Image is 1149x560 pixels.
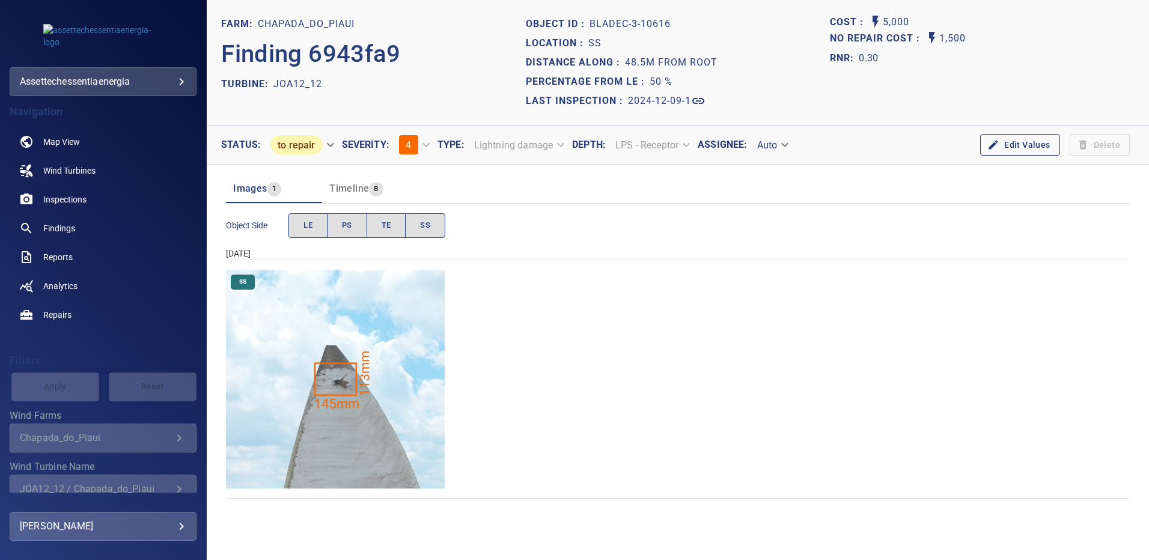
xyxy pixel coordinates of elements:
p: Location : [526,36,588,50]
label: Assignee : [698,140,747,150]
div: 4 [389,130,437,159]
span: Object Side [226,219,288,231]
p: JOA12_12 [273,77,322,91]
h4: Filters [10,355,197,367]
svg: Auto Cost [868,14,883,29]
a: map noActive [10,127,197,156]
p: Finding 6943fa9 [221,36,401,72]
span: Images [233,183,267,194]
div: [PERSON_NAME] [20,517,186,536]
span: Timeline [329,183,369,194]
label: Wind Farms [10,411,197,421]
div: Lightning damage [465,135,572,156]
img: Chapada_do_Piaui/JOA12_12/2024-12-09-1/2024-12-09-3/image206wp206.jpg [226,270,445,488]
p: 1,500 [939,31,966,47]
p: 5,000 [883,14,909,31]
span: PS [342,219,352,233]
span: Projected additional costs incurred by waiting 1 year to repair. This is a function of possible i... [830,31,925,47]
a: repairs noActive [10,300,197,329]
p: SS [588,36,602,50]
span: Inspections [43,193,87,205]
div: Wind Turbine Name [10,475,197,504]
span: TE [382,219,391,233]
p: Object ID : [526,17,590,31]
h4: Navigation [10,106,197,118]
div: assettechessentiaenergia [10,67,197,96]
button: LE [288,213,328,238]
a: windturbines noActive [10,156,197,185]
label: Depth : [572,140,606,150]
div: Chapada_do_Piaui [20,432,172,443]
span: Repairs [43,309,72,321]
span: Wind Turbines [43,165,96,177]
div: objectSide [288,213,445,238]
p: 0.30 [859,51,878,65]
label: Type : [437,140,465,150]
p: 2024-12-09-1 [628,94,691,108]
div: LPS - Receptor [606,135,698,156]
a: analytics noActive [10,272,197,300]
label: Wind Turbine Name [10,462,197,472]
a: reports noActive [10,243,197,272]
span: 8 [369,182,383,196]
span: Analytics [43,280,78,292]
p: Percentage from LE : [526,75,650,89]
span: Reports [43,251,73,263]
span: The base labour and equipment costs to repair the finding. Does not include the loss of productio... [830,14,868,31]
h1: Cost : [830,17,868,28]
span: Findings [43,222,75,234]
p: Chapada_do_Piaui [258,17,355,31]
img: assettechessentiaenergia-logo [43,24,163,48]
div: to repair [261,130,341,159]
a: inspections noActive [10,185,197,214]
p: FARM: [221,17,258,31]
span: The ratio of the additional incurred cost of repair in 1 year and the cost of repairing today. Fi... [830,49,878,68]
span: 4 [406,139,411,151]
div: Wind Farms [10,424,197,452]
span: Map View [43,136,80,148]
h1: No Repair Cost : [830,33,925,44]
button: Edit Values [980,134,1059,156]
h1: RNR: [830,51,859,65]
button: TE [367,213,406,238]
p: 50 % [650,75,672,89]
span: SS [232,278,254,286]
button: SS [405,213,445,238]
svg: Auto No Repair Cost [925,31,939,45]
p: 48.5m from root [625,55,718,70]
span: 1 [267,182,281,196]
label: Status : [221,140,261,150]
a: 2024-12-09-1 [628,94,706,108]
span: SS [420,219,430,233]
p: bladeC-3-10616 [590,17,671,31]
div: Auto [748,135,797,156]
div: [DATE] [226,248,1130,260]
p: Distance along : [526,55,625,70]
p: Last Inspection : [526,94,628,108]
div: JOA12_12 / Chapada_do_Piaui [20,483,172,495]
a: findings noActive [10,214,197,243]
label: Severity : [342,140,389,150]
span: to repair [270,139,322,151]
span: LE [303,219,312,233]
p: TURBINE: [221,77,273,91]
button: PS [327,213,367,238]
div: assettechessentiaenergia [20,72,186,91]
